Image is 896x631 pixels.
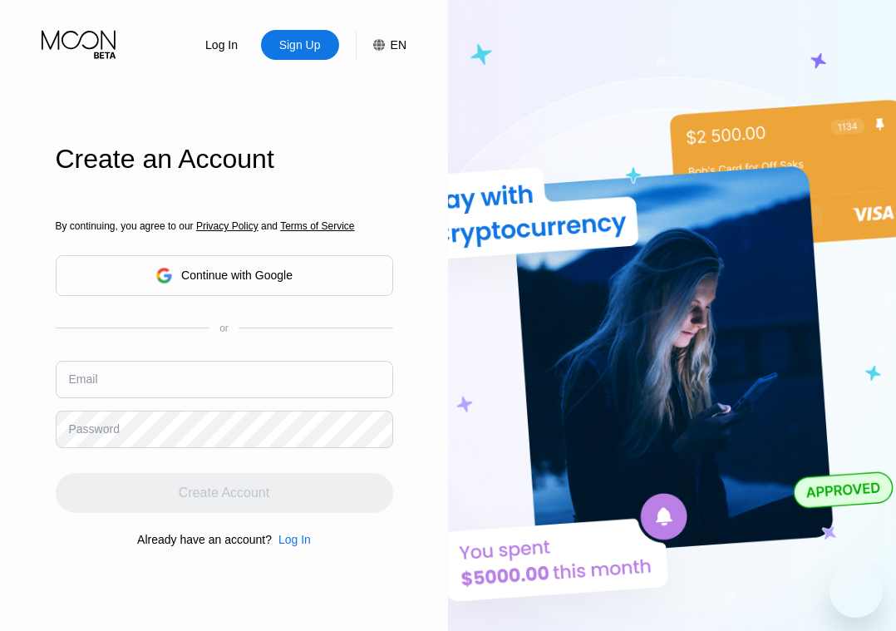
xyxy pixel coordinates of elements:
[183,30,261,60] div: Log In
[278,533,311,546] div: Log In
[258,220,281,232] span: and
[69,372,98,386] div: Email
[830,564,883,618] iframe: Button to launch messaging window
[204,37,239,53] div: Log In
[56,144,393,175] div: Create an Account
[391,38,406,52] div: EN
[356,30,406,60] div: EN
[280,220,354,232] span: Terms of Service
[137,533,272,546] div: Already have an account?
[69,422,120,436] div: Password
[196,220,258,232] span: Privacy Policy
[278,37,322,53] div: Sign Up
[56,220,393,232] div: By continuing, you agree to our
[272,533,311,546] div: Log In
[56,255,393,296] div: Continue with Google
[261,30,339,60] div: Sign Up
[219,323,229,334] div: or
[181,269,293,282] div: Continue with Google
